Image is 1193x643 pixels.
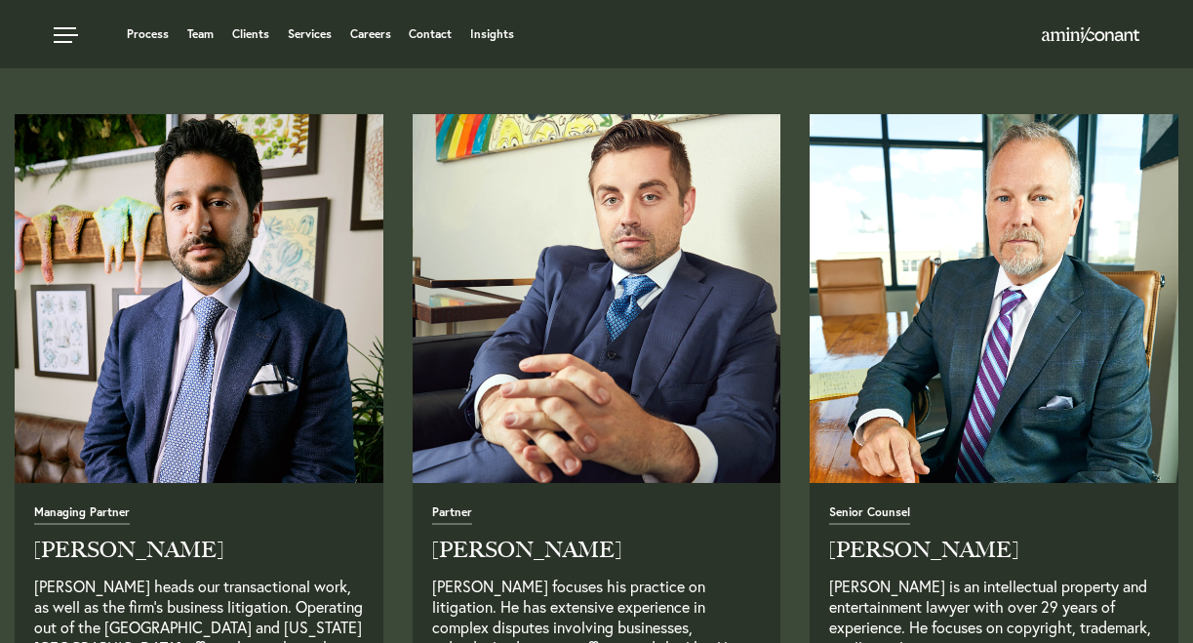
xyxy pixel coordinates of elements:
[288,28,332,40] a: Services
[1042,27,1139,43] img: Amini & Conant
[432,506,472,525] span: Partner
[34,506,130,525] span: Managing Partner
[350,28,391,40] a: Careers
[15,114,383,483] a: Read Full Bio
[829,540,1159,561] h2: [PERSON_NAME]
[1042,28,1139,44] a: Home
[432,540,762,561] h2: [PERSON_NAME]
[470,28,514,40] a: Insights
[409,28,452,40] a: Contact
[187,28,214,40] a: Team
[810,114,1178,483] img: buck_mckinney.jpg
[413,114,781,483] img: alex_conant.jpg
[34,540,364,561] h2: [PERSON_NAME]
[810,114,1178,483] a: Read Full Bio
[829,506,910,525] span: Senior Counsel
[15,114,383,483] img: neema_amini-4.jpg
[413,114,781,483] a: Read Full Bio
[127,28,169,40] a: Process
[232,28,269,40] a: Clients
